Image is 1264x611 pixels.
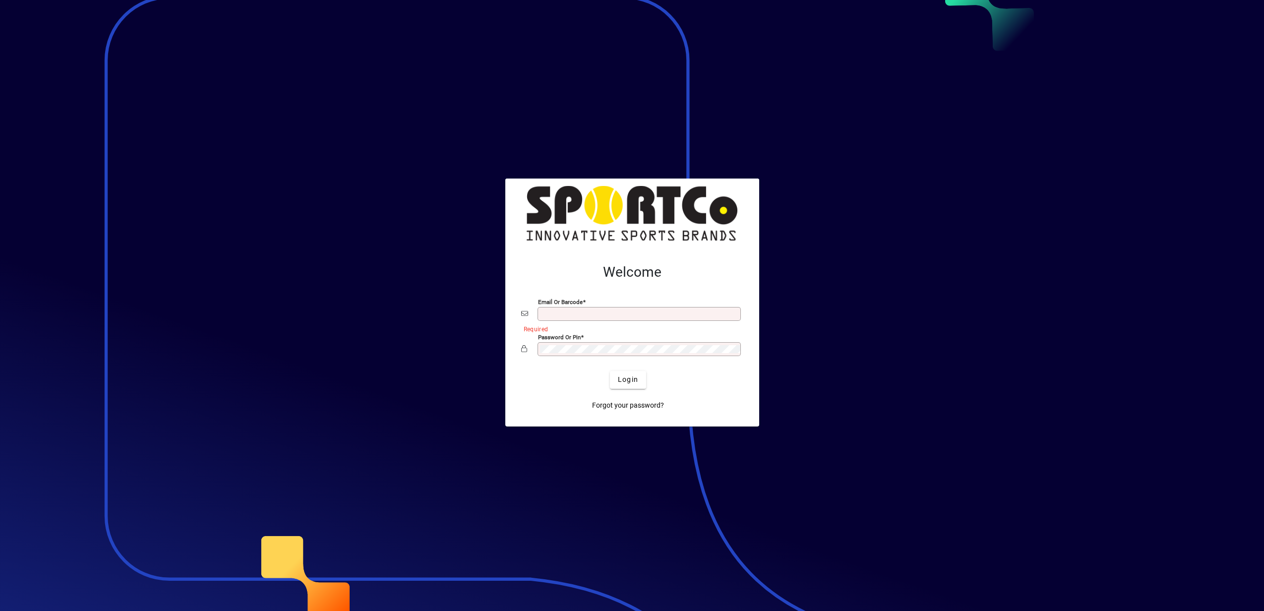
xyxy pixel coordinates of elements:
[524,323,735,334] mat-error: Required
[592,400,664,411] span: Forgot your password?
[588,397,668,415] a: Forgot your password?
[610,371,646,389] button: Login
[538,333,581,340] mat-label: Password or Pin
[618,374,638,385] span: Login
[538,298,583,305] mat-label: Email or Barcode
[521,264,743,281] h2: Welcome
